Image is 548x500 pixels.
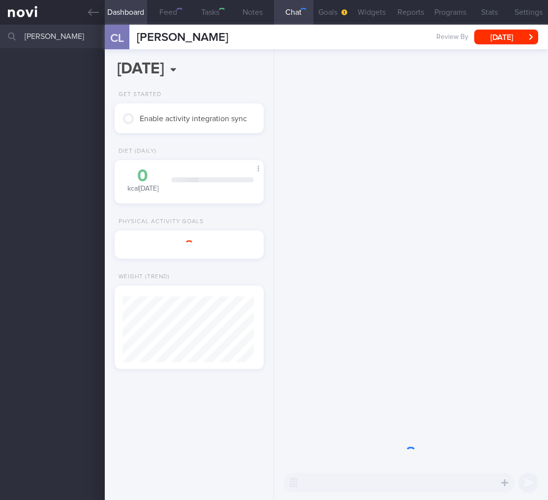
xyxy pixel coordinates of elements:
div: CL [98,19,135,57]
div: 0 [124,167,161,185]
div: Weight (Trend) [115,273,170,281]
span: Review By [436,33,468,42]
button: [DATE] [474,30,538,44]
div: Get Started [115,91,161,99]
div: Physical Activity Goals [115,218,204,226]
div: Diet (Daily) [115,148,156,155]
span: [PERSON_NAME] [137,32,228,43]
div: kcal [DATE] [124,167,161,194]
